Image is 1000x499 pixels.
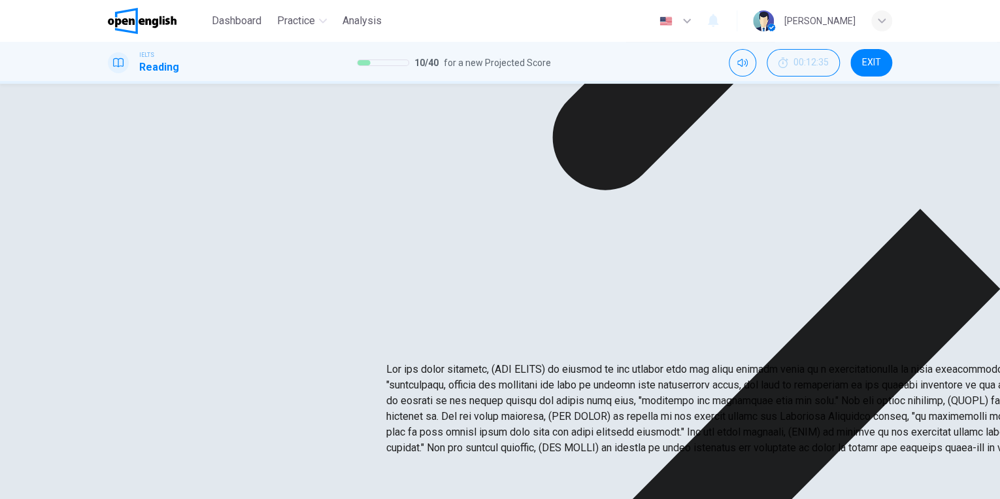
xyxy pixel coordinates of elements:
img: OpenEnglish logo [108,8,176,34]
img: Profile picture [753,10,774,31]
span: 00:12:35 [793,58,829,68]
span: Dashboard [212,13,261,29]
img: en [658,16,674,26]
h1: Reading [139,60,179,75]
div: Mute [729,49,756,77]
div: [PERSON_NAME] [784,13,856,29]
span: IELTS [139,50,154,60]
span: for a new Projected Score [444,55,551,71]
span: EXIT [862,58,881,68]
span: 10 / 40 [414,55,439,71]
span: Practice [277,13,315,29]
span: Analysis [342,13,382,29]
div: Hide [767,49,840,77]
